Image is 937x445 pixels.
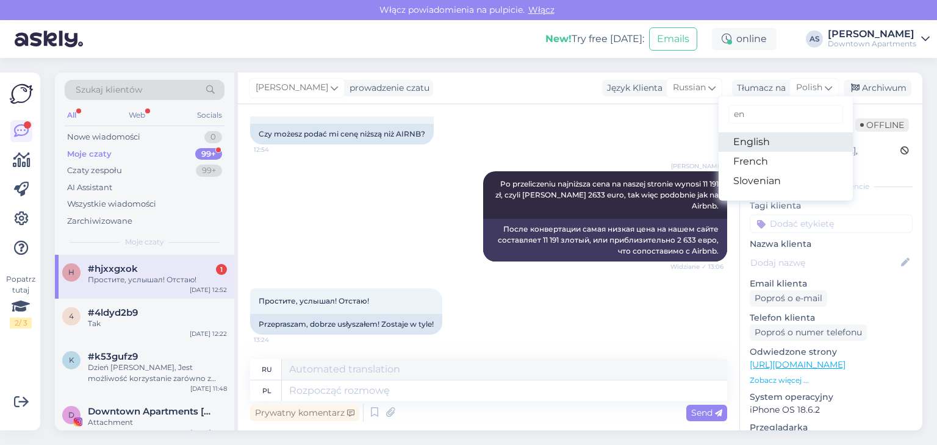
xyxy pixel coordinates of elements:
div: Tłumacz na [732,82,786,94]
span: Po przeliczeniu najniższa cena na naszej stronie wynosi 11 191 zł, czyli [PERSON_NAME] 2633 euro,... [495,179,720,210]
span: h [68,268,74,277]
p: Odwiedzone strony [750,346,913,358]
div: [DATE] 11:48 [190,384,227,393]
div: Web [126,107,148,123]
div: [PERSON_NAME] [828,29,916,39]
div: online [712,28,777,50]
span: Polish [796,81,822,94]
div: 1 [216,264,227,275]
a: French [719,152,853,171]
div: ru [262,359,272,380]
span: #4ldyd2b9 [88,307,138,318]
p: Zobacz więcej ... [750,375,913,386]
div: Dzień [PERSON_NAME], Jest możliwość korzystanie zarówno z basenu jak i SPA, lecz jest to dodatkow... [88,362,227,384]
p: Nazwa klienta [750,238,913,251]
div: 0 [204,131,222,143]
div: Tak [88,318,227,329]
div: pl [262,380,271,401]
div: 99+ [195,148,222,160]
div: [DATE] 12:22 [190,329,227,338]
div: Moje czaty [67,148,112,160]
span: 4 [69,311,74,321]
span: k [69,355,74,365]
span: Простите, услышал! Отстаю! [259,296,369,305]
div: [DATE] 11:45 [190,428,227,437]
div: Socials [195,107,224,123]
img: Askly Logo [10,82,33,105]
div: AI Assistant [67,182,112,194]
span: 12:54 [254,145,300,154]
span: Send [691,407,722,418]
div: После конвертации самая низкая цена на нашем сайте составляет 11 191 злотый, или приблизительно 2... [483,219,727,262]
span: Moje czaty [125,237,164,247]
div: Zarchiwizowane [67,215,132,227]
button: Emails [649,27,697,51]
div: Try free [DATE]: [545,32,644,46]
span: #k53gufz9 [88,351,138,362]
p: Przeglądarka [750,421,913,434]
input: Dodaj nazwę [750,256,899,269]
div: Attachment [88,417,227,428]
span: Downtown Apartments Kraków [88,406,215,417]
span: Offline [855,118,909,132]
div: All [65,107,79,123]
input: Wpisz do filtrowania... [728,105,843,124]
a: English [719,132,853,152]
div: prowadzenie czatu [345,82,429,94]
div: Czy możesz podać mi cenę niższą niż AIRNB? [250,124,434,144]
p: iPhone OS 18.6.2 [750,404,913,416]
div: Простите, услышал! Отстаю! [88,274,227,285]
div: Czaty zespołu [67,165,122,177]
div: Prywatny komentarz [250,405,359,421]
div: AS [806,30,823,48]
div: Poproś o e-mail [750,290,827,307]
span: 13:24 [254,335,300,344]
span: Szukaj klientów [76,84,142,96]
a: [URL][DOMAIN_NAME] [750,359,845,370]
span: #hjxxgxok [88,263,138,274]
p: System operacyjny [750,391,913,404]
a: Slovenian [719,171,853,191]
input: Dodać etykietę [750,215,913,233]
div: Archiwum [844,80,911,96]
a: [PERSON_NAME]Downtown Apartments [828,29,930,49]
div: Przepraszam, dobrze usłyszałem! Zostaje w tyle! [250,314,442,335]
div: Wszystkie wiadomości [67,198,156,210]
span: Włącz [525,4,558,15]
span: Russian [673,81,706,94]
p: Tagi klienta [750,199,913,212]
div: [DATE] 12:52 [190,285,227,294]
div: Język Klienta [602,82,662,94]
span: Widziane ✓ 13:06 [670,262,723,271]
span: [PERSON_NAME] [671,162,723,171]
div: Poproś o numer telefonu [750,324,867,341]
span: [PERSON_NAME] [256,81,328,94]
div: Downtown Apartments [828,39,916,49]
div: 99+ [196,165,222,177]
div: 2 / 3 [10,318,32,329]
div: Popatrz tutaj [10,274,32,329]
div: Nowe wiadomości [67,131,140,143]
p: Email klienta [750,277,913,290]
span: D [68,410,74,419]
b: New! [545,33,572,44]
p: Telefon klienta [750,311,913,324]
